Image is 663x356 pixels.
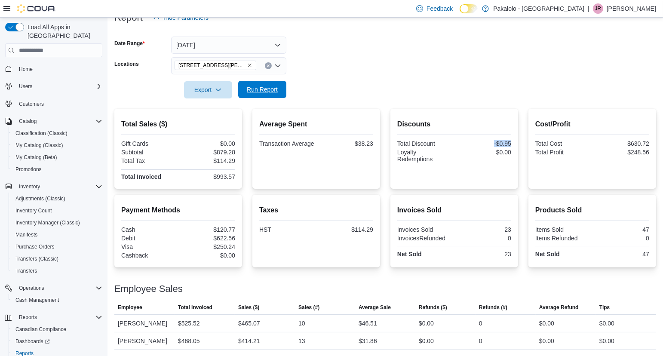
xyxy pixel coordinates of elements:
div: Debit [121,235,177,242]
div: $31.86 [359,336,377,346]
button: Catalog [15,116,40,126]
strong: Net Sold [535,251,560,258]
button: Customers [2,98,106,110]
span: Refunds ($) [419,304,447,311]
span: Feedback [427,4,453,13]
span: JR [595,3,602,14]
div: Total Discount [397,140,453,147]
div: HST [259,226,315,233]
button: Home [2,62,106,75]
button: Inventory [15,181,43,192]
a: Canadian Compliance [12,324,70,335]
span: Home [15,63,102,74]
span: Adjustments (Classic) [15,195,65,202]
button: Catalog [2,115,106,127]
a: My Catalog (Beta) [12,152,61,163]
span: Operations [19,285,44,292]
div: $114.29 [180,157,236,164]
div: Total Cost [535,140,591,147]
h2: Discounts [397,119,511,129]
a: Classification (Classic) [12,128,71,138]
span: Cash Management [12,295,102,305]
span: My Catalog (Classic) [15,142,63,149]
button: Classification (Classic) [9,127,106,139]
div: 0 [479,318,482,328]
button: Remove 385 Tompkins Avenue from selection in this group [247,63,252,68]
div: Transaction Average [259,140,315,147]
button: Clear input [265,62,272,69]
input: Dark Mode [460,4,478,13]
span: Inventory Count [12,206,102,216]
span: [STREET_ADDRESS][PERSON_NAME] [178,61,246,70]
div: Cash [121,226,177,233]
div: $46.51 [359,318,377,328]
div: $465.07 [238,318,260,328]
h3: Report [114,12,143,23]
a: Manifests [12,230,41,240]
span: Tips [599,304,610,311]
span: Average Sale [359,304,391,311]
span: Transfers (Classic) [15,255,58,262]
div: $468.05 [178,336,200,346]
span: Employee [118,304,142,311]
span: Transfers [15,267,37,274]
span: Dashboards [15,338,50,345]
span: Classification (Classic) [15,130,68,137]
h2: Cost/Profit [535,119,649,129]
a: Transfers [12,266,40,276]
span: Manifests [12,230,102,240]
div: Items Sold [535,226,591,233]
span: My Catalog (Beta) [12,152,102,163]
a: Inventory Manager (Classic) [12,218,83,228]
span: Inventory Manager (Classic) [12,218,102,228]
a: Promotions [12,164,45,175]
div: [PERSON_NAME] [114,315,175,332]
div: $525.52 [178,318,200,328]
div: 23 [456,226,512,233]
button: Reports [2,311,106,323]
span: Manifests [15,231,37,238]
button: Manifests [9,229,106,241]
span: Users [15,81,102,92]
span: Transfers (Classic) [12,254,102,264]
p: | [588,3,589,14]
button: Inventory Count [9,205,106,217]
div: 47 [594,251,650,258]
div: Gift Cards [121,140,177,147]
h2: Taxes [259,205,373,215]
span: Reports [19,314,37,321]
div: $0.00 [180,252,236,259]
button: Users [15,81,36,92]
a: Home [15,64,36,74]
div: $0.00 [539,336,554,346]
span: Hide Parameters [163,13,209,22]
span: Purchase Orders [12,242,102,252]
span: Load All Apps in [GEOGRAPHIC_DATA] [24,23,102,40]
a: Cash Management [12,295,62,305]
div: $0.00 [599,318,614,328]
h2: Invoices Sold [397,205,511,215]
span: Run Report [247,85,278,94]
div: 10 [298,318,305,328]
div: 47 [594,226,650,233]
span: Inventory [19,183,40,190]
button: Operations [15,283,48,293]
h2: Total Sales ($) [121,119,235,129]
button: Transfers [9,265,106,277]
div: -$0.95 [456,140,512,147]
button: Hide Parameters [150,9,212,26]
div: [PERSON_NAME] [114,332,175,350]
button: Inventory [2,181,106,193]
strong: Net Sold [397,251,422,258]
div: $0.00 [419,336,434,346]
span: Average Refund [539,304,579,311]
label: Locations [114,61,139,68]
a: My Catalog (Classic) [12,140,67,150]
a: Inventory Count [12,206,55,216]
button: Reports [15,312,40,322]
a: Adjustments (Classic) [12,193,69,204]
button: Export [184,81,232,98]
div: $38.23 [318,140,374,147]
div: $622.56 [180,235,236,242]
a: Transfers (Classic) [12,254,62,264]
